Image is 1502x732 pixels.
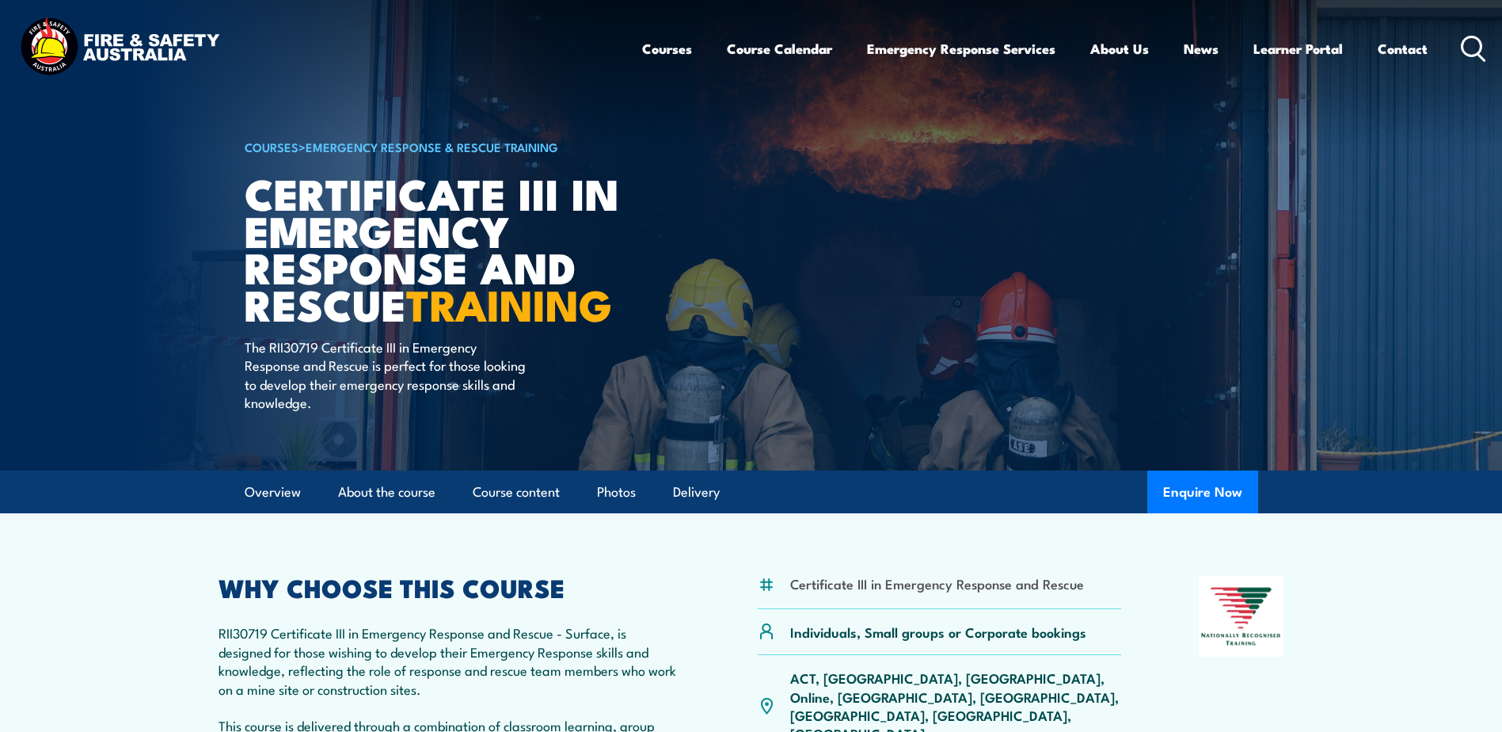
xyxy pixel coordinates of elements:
a: Course content [473,471,560,513]
a: Learner Portal [1253,28,1343,70]
a: About the course [338,471,435,513]
a: Course Calendar [727,28,832,70]
a: Overview [245,471,301,513]
a: Contact [1378,28,1428,70]
a: News [1184,28,1219,70]
a: Emergency Response & Rescue Training [306,138,558,155]
p: The RII30719 Certificate III in Emergency Response and Rescue is perfect for those looking to dev... [245,337,534,412]
li: Certificate III in Emergency Response and Rescue [790,574,1084,593]
a: About Us [1090,28,1149,70]
a: Photos [597,471,636,513]
a: Emergency Response Services [867,28,1055,70]
h1: Certificate III in Emergency Response and Rescue [245,174,636,322]
a: COURSES [245,138,298,155]
a: Delivery [673,471,720,513]
h2: WHY CHOOSE THIS COURSE [219,576,681,598]
button: Enquire Now [1147,471,1258,513]
img: Nationally Recognised Training logo. [1199,576,1284,657]
strong: TRAINING [406,270,612,336]
a: Courses [642,28,692,70]
h6: > [245,137,636,156]
p: Individuals, Small groups or Corporate bookings [790,623,1086,641]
